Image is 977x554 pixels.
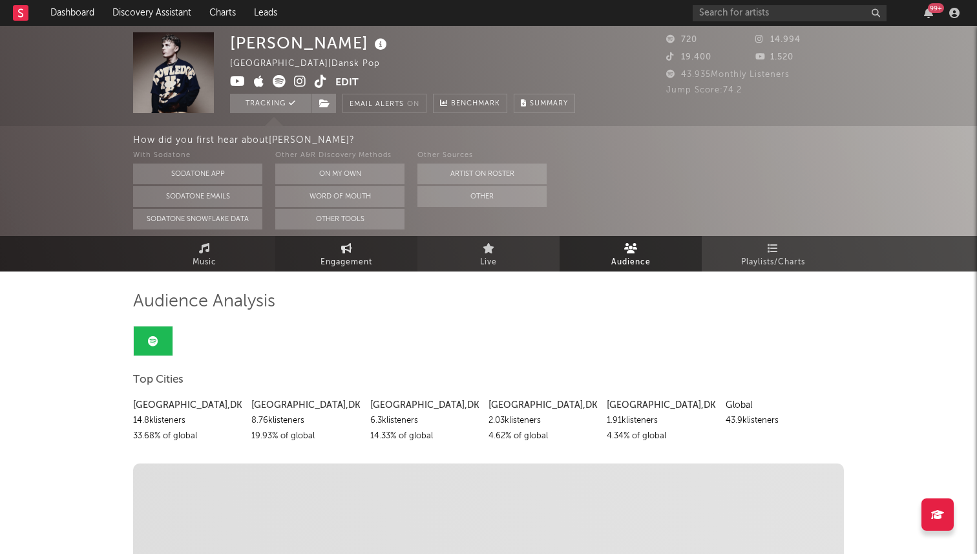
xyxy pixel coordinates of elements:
[251,413,360,429] div: 8.76k listeners
[133,372,184,388] span: Top Cities
[230,94,311,113] button: Tracking
[133,209,262,229] button: Sodatone Snowflake Data
[480,255,497,270] span: Live
[607,429,715,444] div: 4.34 % of global
[335,75,359,91] button: Edit
[133,236,275,272] a: Music
[275,164,404,184] button: On My Own
[275,186,404,207] button: Word Of Mouth
[693,5,887,21] input: Search for artists
[666,53,711,61] span: 19.400
[488,429,597,444] div: 4.62 % of global
[560,236,702,272] a: Audience
[275,236,417,272] a: Engagement
[275,148,404,164] div: Other A&R Discovery Methods
[230,56,395,72] div: [GEOGRAPHIC_DATA] | Dansk Pop
[451,96,500,112] span: Benchmark
[607,398,715,413] div: [GEOGRAPHIC_DATA] , DK
[370,398,479,413] div: [GEOGRAPHIC_DATA] , DK
[133,294,275,310] span: Audience Analysis
[755,53,793,61] span: 1.520
[611,255,651,270] span: Audience
[666,70,790,79] span: 43.935 Monthly Listeners
[133,133,977,148] div: How did you first hear about [PERSON_NAME] ?
[702,236,844,272] a: Playlists/Charts
[342,94,426,113] button: Email AlertsOn
[370,429,479,444] div: 14.33 % of global
[726,398,834,413] div: Global
[133,413,242,429] div: 14.8k listeners
[433,94,507,113] a: Benchmark
[607,413,715,429] div: 1.91k listeners
[275,209,404,229] button: Other Tools
[530,100,568,107] span: Summary
[133,186,262,207] button: Sodatone Emails
[726,413,834,429] div: 43.9k listeners
[666,86,742,94] span: Jump Score: 74.2
[924,8,933,18] button: 99+
[407,101,419,108] em: On
[741,255,805,270] span: Playlists/Charts
[370,413,479,429] div: 6.3k listeners
[417,164,547,184] button: Artist on Roster
[133,429,242,444] div: 33.68 % of global
[488,413,597,429] div: 2.03k listeners
[133,164,262,184] button: Sodatone App
[666,36,697,44] span: 720
[417,236,560,272] a: Live
[193,255,216,270] span: Music
[251,429,360,444] div: 19.93 % of global
[251,398,360,413] div: [GEOGRAPHIC_DATA] , DK
[133,398,242,413] div: [GEOGRAPHIC_DATA] , DK
[417,148,547,164] div: Other Sources
[488,398,597,413] div: [GEOGRAPHIC_DATA] , DK
[417,186,547,207] button: Other
[755,36,801,44] span: 14.994
[514,94,575,113] button: Summary
[320,255,372,270] span: Engagement
[928,3,944,13] div: 99 +
[230,32,390,54] div: [PERSON_NAME]
[133,148,262,164] div: With Sodatone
